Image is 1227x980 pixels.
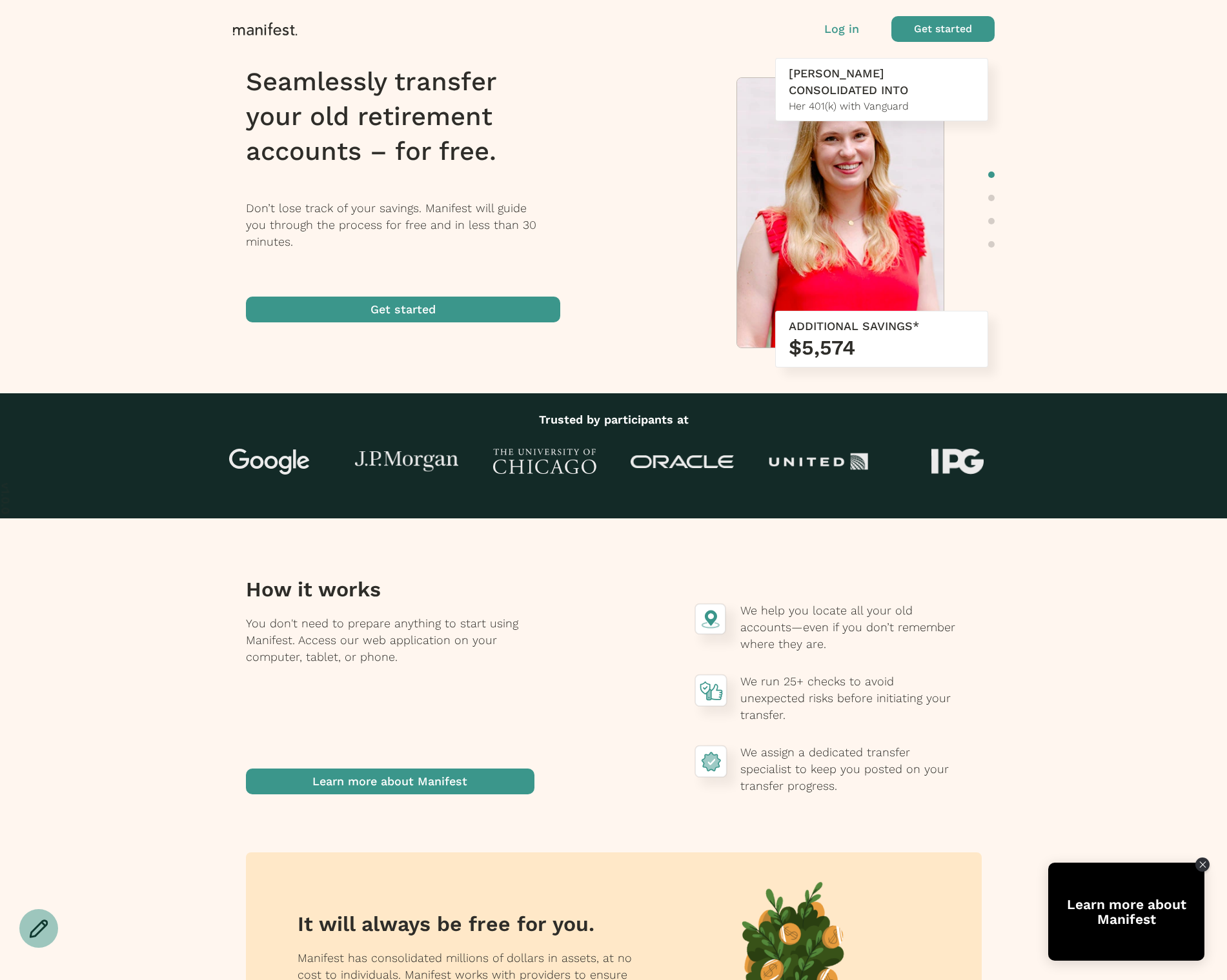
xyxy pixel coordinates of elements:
div: Tolstoy bubble widget [1048,863,1204,961]
div: Her 401(k) with Vanguard [789,99,975,114]
img: University of Chicago [493,449,596,475]
h3: It will always be free for you. [298,911,646,937]
div: [PERSON_NAME] CONSOLIDATED INTO [789,65,975,99]
button: Get started [246,297,560,322]
div: Learn more about Manifest [1048,897,1204,926]
div: Close Tolstoy widget [1195,857,1210,872]
div: Open Tolstoy [1048,863,1204,961]
div: ADDITIONAL SAVINGS* [789,318,975,335]
img: J.P Morgan [355,451,458,473]
img: Oracle [631,455,734,469]
h3: How it works [246,576,534,602]
p: Don’t lose track of your savings. Manifest will guide you through the process for free and in les... [246,200,577,250]
p: We assign a dedicated transfer specialist to keep you posted on your transfer progress. [740,744,956,794]
button: Log in [824,21,859,37]
h1: Seamlessly transfer your old retirement accounts – for free. [246,64,577,169]
button: Learn more about Manifest [246,769,534,794]
p: You don't need to prepare anything to start using Manifest. Access our web application on your co... [246,615,534,769]
img: Google [218,449,321,475]
div: Open Tolstoy widget [1048,863,1204,961]
img: Meredith [737,78,944,354]
button: Get started [891,16,995,42]
h3: $5,574 [789,335,975,360]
